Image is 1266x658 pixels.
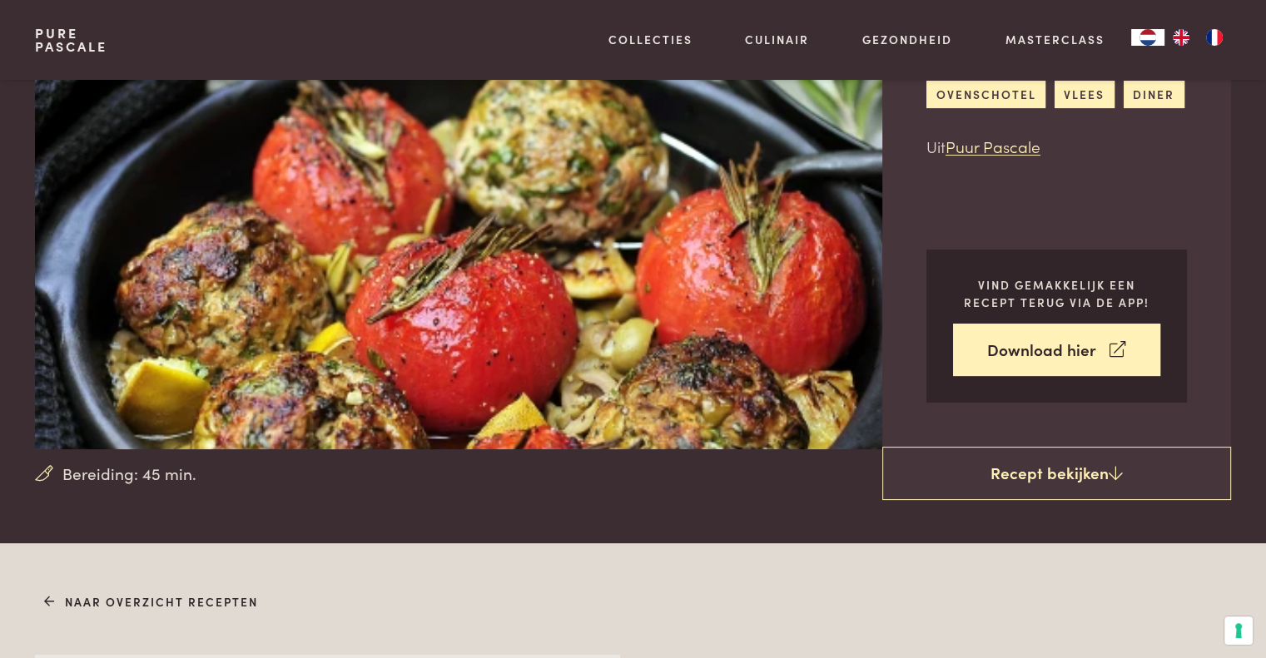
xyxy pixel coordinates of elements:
ul: Language list [1164,29,1231,46]
a: Recept bekijken [882,447,1231,500]
a: Gezondheid [862,31,952,48]
span: Bereiding: 45 min. [62,462,196,486]
a: EN [1164,29,1198,46]
button: Uw voorkeuren voor toestemming voor trackingtechnologieën [1224,616,1253,645]
a: Puur Pascale [946,135,1040,157]
div: Language [1131,29,1164,46]
a: Culinair [745,31,809,48]
a: Download hier [953,324,1160,376]
p: Vind gemakkelijk een recept terug via de app! [953,276,1160,310]
a: vlees [1055,81,1115,108]
a: ovenschotel [926,81,1045,108]
a: Naar overzicht recepten [44,593,258,611]
a: FR [1198,29,1231,46]
a: Collecties [608,31,693,48]
aside: Language selected: Nederlands [1131,29,1231,46]
a: NL [1131,29,1164,46]
a: diner [1124,81,1184,108]
a: Masterclass [1005,31,1105,48]
a: PurePascale [35,27,107,53]
p: Uit [926,135,1187,159]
